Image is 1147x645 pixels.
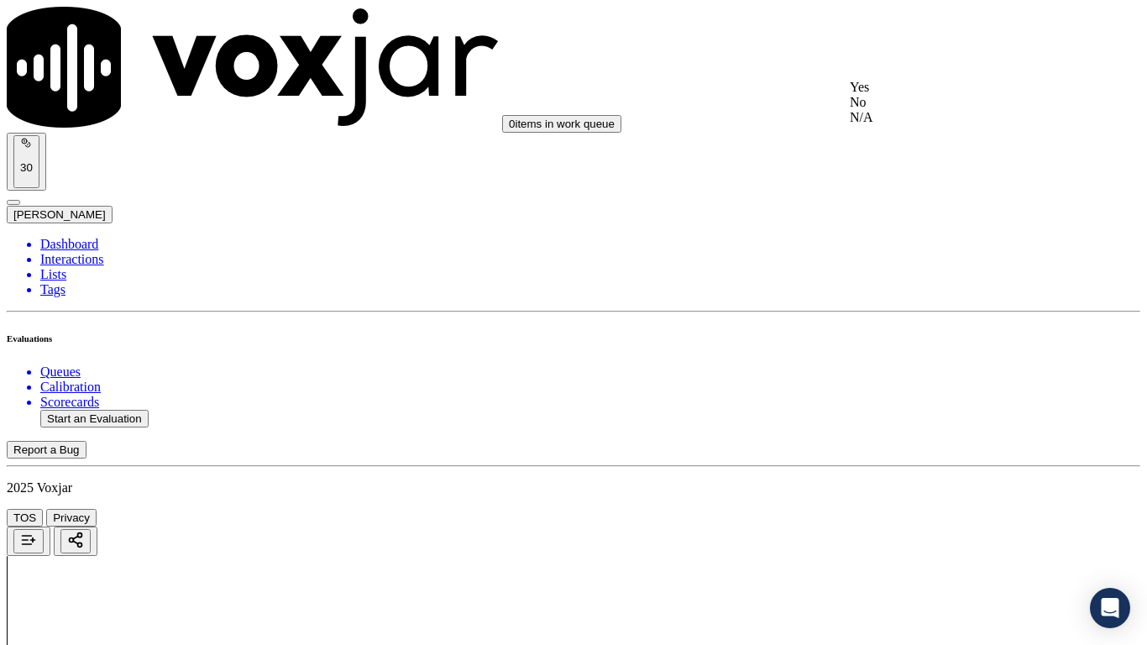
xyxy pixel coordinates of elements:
[7,206,113,223] button: [PERSON_NAME]
[40,267,1140,282] a: Lists
[850,110,1063,125] div: N/A
[13,135,39,188] button: 30
[20,161,33,174] p: 30
[502,115,621,133] button: 0items in work queue
[40,237,1140,252] a: Dashboard
[40,380,1140,395] a: Calibration
[7,441,86,459] button: Report a Bug
[7,7,499,128] img: voxjar logo
[7,333,1140,343] h6: Evaluations
[7,509,43,527] button: TOS
[40,252,1140,267] a: Interactions
[13,208,106,221] span: [PERSON_NAME]
[1090,588,1130,628] div: Open Intercom Messenger
[850,95,1063,110] div: No
[46,509,97,527] button: Privacy
[40,282,1140,297] a: Tags
[40,410,149,427] button: Start an Evaluation
[40,364,1140,380] a: Queues
[7,480,1140,496] p: 2025 Voxjar
[7,133,46,191] button: 30
[40,395,1140,410] a: Scorecards
[850,80,1063,95] div: Yes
